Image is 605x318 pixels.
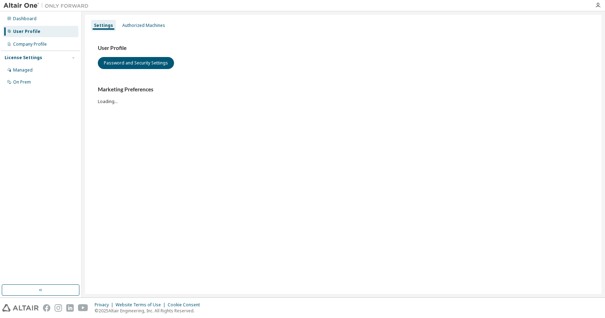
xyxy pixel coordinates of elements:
[168,302,204,308] div: Cookie Consent
[94,23,113,28] div: Settings
[98,86,589,93] h3: Marketing Preferences
[122,23,165,28] div: Authorized Machines
[13,16,37,22] div: Dashboard
[78,304,88,312] img: youtube.svg
[4,2,92,9] img: Altair One
[98,86,589,104] div: Loading...
[66,304,74,312] img: linkedin.svg
[2,304,39,312] img: altair_logo.svg
[43,304,50,312] img: facebook.svg
[13,29,40,34] div: User Profile
[5,55,42,61] div: License Settings
[95,302,116,308] div: Privacy
[98,45,589,52] h3: User Profile
[13,41,47,47] div: Company Profile
[13,79,31,85] div: On Prem
[55,304,62,312] img: instagram.svg
[13,67,33,73] div: Managed
[95,308,204,314] p: © 2025 Altair Engineering, Inc. All Rights Reserved.
[116,302,168,308] div: Website Terms of Use
[98,57,174,69] button: Password and Security Settings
